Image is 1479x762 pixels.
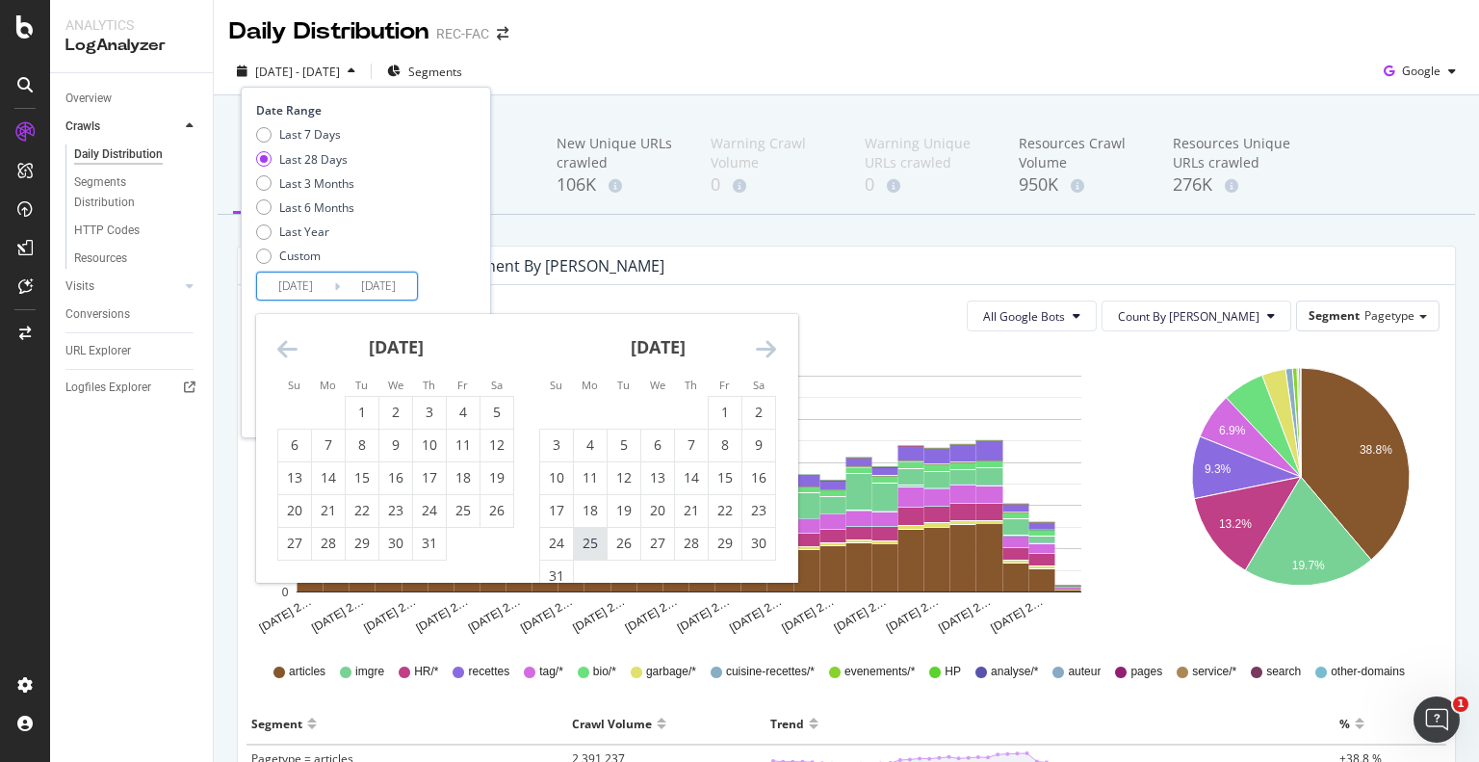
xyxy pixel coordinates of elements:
[574,501,607,520] div: 18
[379,468,412,487] div: 16
[346,534,378,553] div: 29
[540,501,573,520] div: 17
[278,494,312,527] td: Choose Sunday, July 20, 2025 as your check-in date. It’s available.
[379,435,412,455] div: 9
[709,534,741,553] div: 29
[497,27,508,40] div: arrow-right-arrow-left
[413,534,446,553] div: 31
[608,468,640,487] div: 12
[1309,307,1360,324] span: Segment
[1173,134,1296,172] div: Resources Unique URLs crawled
[1331,664,1405,680] span: other-domains
[346,403,378,422] div: 1
[945,664,961,680] span: HP
[74,249,127,269] div: Resources
[408,64,462,80] span: Segments
[340,273,417,300] input: End Date
[550,378,562,392] small: Su
[379,396,413,429] td: Choose Wednesday, July 2, 2025 as your check-in date. It’s available.
[608,435,640,455] div: 5
[447,468,480,487] div: 18
[540,560,574,592] td: Choose Sunday, August 31, 2025 as your check-in date. It’s available.
[256,199,354,216] div: Last 6 Months
[480,396,514,429] td: Choose Saturday, July 5, 2025 as your check-in date. It’s available.
[711,134,834,172] div: Warning Crawl Volume
[865,172,988,197] div: 0
[278,461,312,494] td: Choose Sunday, July 13, 2025 as your check-in date. It’s available.
[480,435,513,455] div: 12
[480,461,514,494] td: Choose Saturday, July 19, 2025 as your check-in date. It’s available.
[65,341,199,361] a: URL Explorer
[742,501,775,520] div: 23
[255,64,340,80] span: [DATE] - [DATE]
[1453,696,1468,712] span: 1
[608,534,640,553] div: 26
[557,134,680,172] div: New Unique URLs crawled
[641,527,675,560] td: Choose Wednesday, August 27, 2025 as your check-in date. It’s available.
[74,172,199,213] a: Segments Distribution
[278,527,312,560] td: Choose Sunday, July 27, 2025 as your check-in date. It’s available.
[685,378,697,392] small: Th
[413,501,446,520] div: 24
[74,221,199,241] a: HTTP Codes
[540,468,573,487] div: 10
[74,172,181,213] div: Segments Distribution
[277,337,298,361] div: Move backward to switch to the previous month.
[312,435,345,455] div: 7
[608,494,641,527] td: Choose Tuesday, August 19, 2025 as your check-in date. It’s available.
[413,429,447,461] td: Choose Thursday, July 10, 2025 as your check-in date. It’s available.
[312,461,346,494] td: Choose Monday, July 14, 2025 as your check-in date. It’s available.
[65,276,94,297] div: Visits
[608,527,641,560] td: Choose Tuesday, August 26, 2025 as your check-in date. It’s available.
[447,501,480,520] div: 25
[256,126,354,143] div: Last 7 Days
[74,221,140,241] div: HTTP Codes
[617,378,630,392] small: Tu
[480,501,513,520] div: 26
[967,301,1097,331] button: All Google Bots
[726,664,815,680] span: cuisine-recettes/*
[709,494,742,527] td: Choose Friday, August 22, 2025 as your check-in date. It’s available.
[631,335,686,358] strong: [DATE]
[355,664,384,680] span: imgre
[480,429,514,461] td: Choose Saturday, July 12, 2025 as your check-in date. It’s available.
[1173,172,1296,197] div: 276K
[447,461,480,494] td: Choose Friday, July 18, 2025 as your check-in date. It’s available.
[540,429,574,461] td: Choose Sunday, August 3, 2025 as your check-in date. It’s available.
[1414,696,1460,743] iframe: Intercom live chat
[574,429,608,461] td: Choose Monday, August 4, 2025 as your check-in date. It’s available.
[742,429,776,461] td: Choose Saturday, August 9, 2025 as your check-in date. It’s available.
[278,435,311,455] div: 6
[447,396,480,429] td: Choose Friday, July 4, 2025 as your check-in date. It’s available.
[279,248,321,264] div: Custom
[742,534,775,553] div: 30
[844,664,915,680] span: evenements/*
[468,664,509,680] span: recettes
[379,534,412,553] div: 30
[413,396,447,429] td: Choose Thursday, July 3, 2025 as your check-in date. It’s available.
[346,429,379,461] td: Choose Tuesday, July 8, 2025 as your check-in date. It’s available.
[709,527,742,560] td: Choose Friday, August 29, 2025 as your check-in date. It’s available.
[709,468,741,487] div: 15
[1376,56,1464,87] button: Google
[675,435,708,455] div: 7
[491,378,503,392] small: Sa
[608,501,640,520] div: 19
[983,308,1065,325] span: All Google Bots
[641,534,674,553] div: 27
[480,494,514,527] td: Choose Saturday, July 26, 2025 as your check-in date. It’s available.
[574,468,607,487] div: 11
[447,435,480,455] div: 11
[646,664,696,680] span: garbage/*
[1019,134,1142,172] div: Resources Crawl Volume
[279,199,354,216] div: Last 6 Months
[413,461,447,494] td: Choose Thursday, July 17, 2025 as your check-in date. It’s available.
[65,304,199,325] a: Conversions
[540,534,573,553] div: 24
[278,468,311,487] div: 13
[641,468,674,487] div: 13
[574,435,607,455] div: 4
[256,175,354,192] div: Last 3 Months
[675,534,708,553] div: 28
[574,494,608,527] td: Choose Monday, August 18, 2025 as your check-in date. It’s available.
